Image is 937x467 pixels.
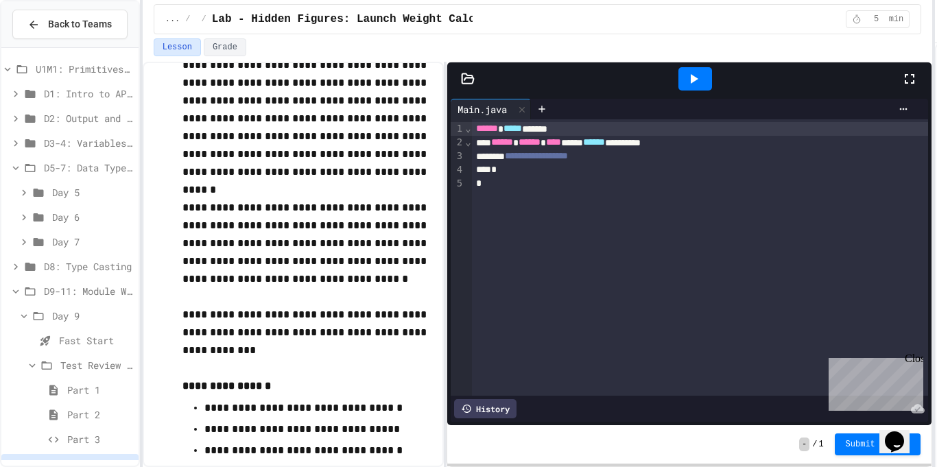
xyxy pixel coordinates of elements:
span: Part 3 [67,432,133,446]
span: Submit Answer [846,439,910,450]
div: 1 [451,122,464,136]
span: - [799,438,809,451]
span: Fold line [464,123,471,134]
span: / [812,439,817,450]
span: Fast Start [59,333,133,348]
span: U1M1: Primitives, Variables, Basic I/O [36,62,133,76]
span: / [202,14,206,25]
div: Main.java [451,99,531,119]
span: Lab - Hidden Figures: Launch Weight Calculator [212,11,515,27]
span: 1 [818,439,823,450]
span: D8: Type Casting [44,259,133,274]
iframe: chat widget [823,352,923,411]
div: 2 [451,136,464,149]
span: D5-7: Data Types and Number Calculations [44,160,133,175]
span: Back to Teams [48,17,112,32]
span: D9-11: Module Wrap Up [44,284,133,298]
button: Lesson [154,38,201,56]
span: D1: Intro to APCSA [44,86,133,101]
span: Day 6 [52,210,133,224]
span: min [889,14,904,25]
div: 5 [451,177,464,191]
span: Fold line [464,136,471,147]
span: Part 1 [67,383,133,397]
div: 3 [451,149,464,163]
span: Day 5 [52,185,133,200]
span: Day 9 [52,309,133,323]
span: 5 [866,14,888,25]
span: Day 7 [52,235,133,249]
button: Submit Answer [835,433,921,455]
div: Main.java [451,102,514,117]
span: / [185,14,190,25]
span: ... [165,14,180,25]
div: 4 [451,163,464,177]
span: Part 2 [67,407,133,422]
span: Test Review (35 mins) [60,358,133,372]
iframe: chat widget [879,412,923,453]
div: Chat with us now!Close [5,5,95,87]
span: D2: Output and Compiling Code [44,111,133,125]
button: Grade [204,38,246,56]
span: D3-4: Variables and Input [44,136,133,150]
div: History [454,399,517,418]
button: Back to Teams [12,10,128,39]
